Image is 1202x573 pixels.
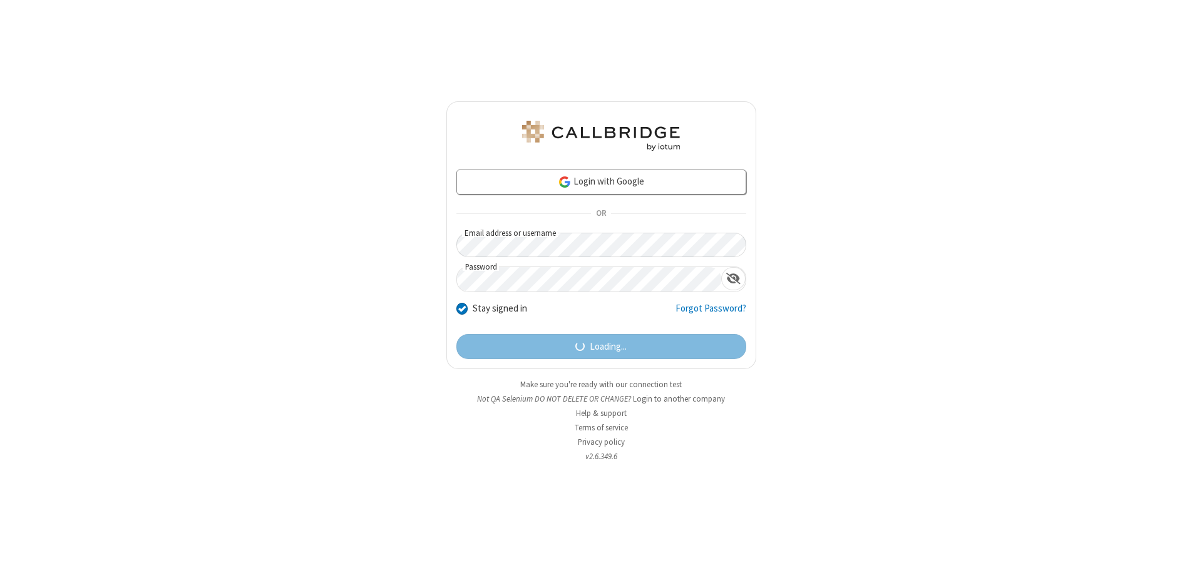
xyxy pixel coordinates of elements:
img: google-icon.png [558,175,572,189]
img: QA Selenium DO NOT DELETE OR CHANGE [520,121,682,151]
span: OR [591,205,611,223]
li: v2.6.349.6 [446,450,756,462]
a: Forgot Password? [675,302,746,325]
li: Not QA Selenium DO NOT DELETE OR CHANGE? [446,393,756,405]
span: Loading... [590,340,627,354]
a: Make sure you're ready with our connection test [520,379,682,390]
input: Password [457,267,721,292]
button: Login to another company [633,393,725,405]
a: Help & support [576,408,627,418]
a: Terms of service [575,422,628,433]
label: Stay signed in [473,302,527,316]
button: Loading... [456,334,746,359]
input: Email address or username [456,233,746,257]
a: Privacy policy [578,437,625,447]
a: Login with Google [456,170,746,195]
div: Show password [721,267,746,290]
